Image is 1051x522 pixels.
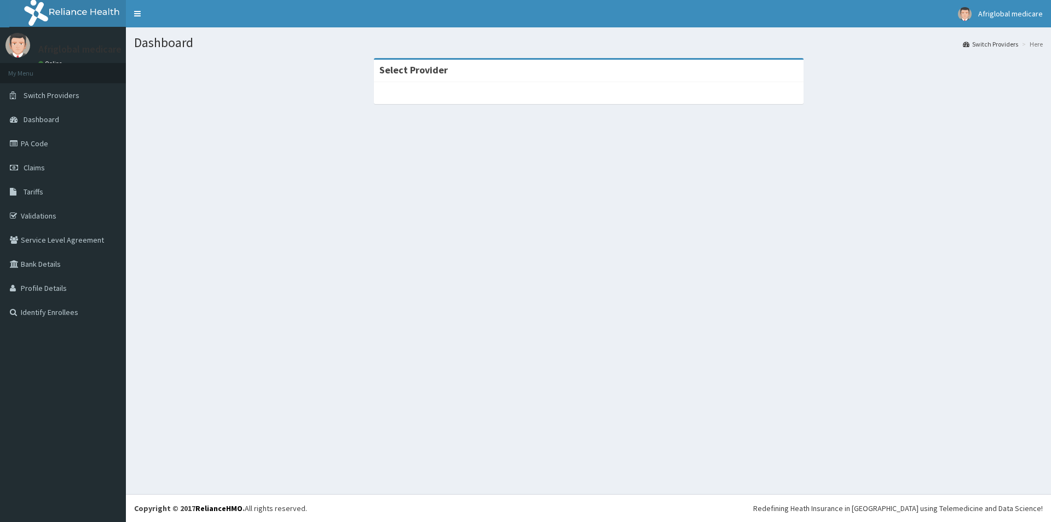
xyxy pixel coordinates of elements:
[5,33,30,58] img: User Image
[38,44,122,54] p: Afriglobal medicare
[24,114,59,124] span: Dashboard
[24,163,45,173] span: Claims
[24,187,43,197] span: Tariffs
[24,90,79,100] span: Switch Providers
[134,36,1043,50] h1: Dashboard
[195,503,242,513] a: RelianceHMO
[958,7,972,21] img: User Image
[126,494,1051,522] footer: All rights reserved.
[753,503,1043,514] div: Redefining Heath Insurance in [GEOGRAPHIC_DATA] using Telemedicine and Data Science!
[1019,39,1043,49] li: Here
[963,39,1018,49] a: Switch Providers
[978,9,1043,19] span: Afriglobal medicare
[38,60,65,67] a: Online
[379,64,448,76] strong: Select Provider
[134,503,245,513] strong: Copyright © 2017 .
